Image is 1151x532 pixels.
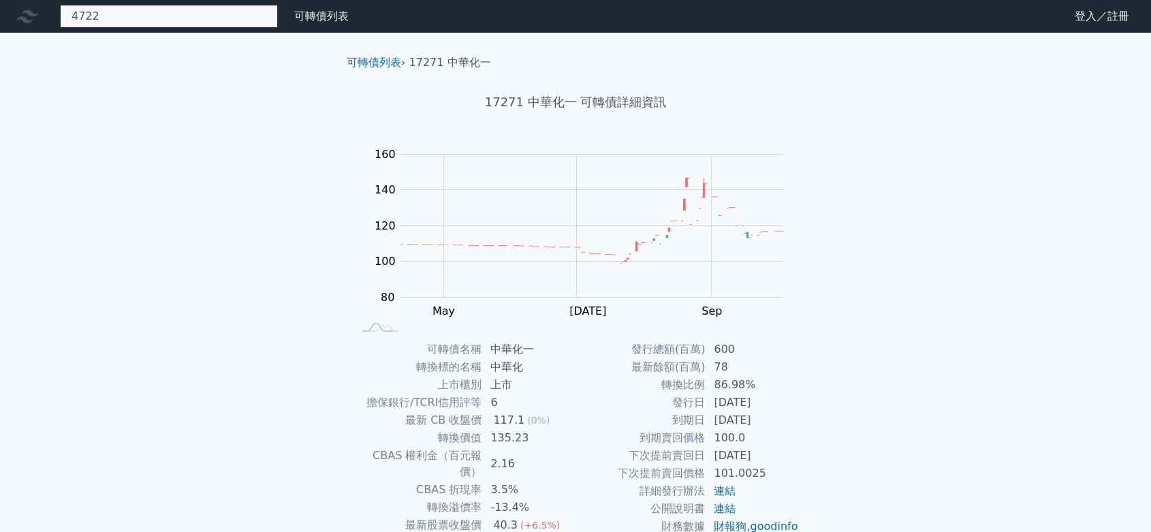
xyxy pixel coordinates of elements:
[482,481,575,499] td: 3.5%
[575,394,706,411] td: 發行日
[1064,5,1140,27] a: 登入／註冊
[336,93,815,112] h1: 17271 中華化一 可轉債詳細資訊
[352,341,482,358] td: 可轉債名稱
[701,304,722,317] tspan: Sep
[482,499,575,516] td: -13.4%
[706,411,799,429] td: [DATE]
[706,376,799,394] td: 86.98%
[482,341,575,358] td: 中華化一
[490,412,527,428] div: 117.1
[1083,467,1151,532] div: 聊天小工具
[1083,467,1151,532] iframe: Chat Widget
[409,54,491,71] li: 17271 中華化一
[367,148,803,345] g: Chart
[575,411,706,429] td: 到期日
[347,56,401,69] a: 可轉債列表
[352,429,482,447] td: 轉換價值
[575,376,706,394] td: 轉換比例
[706,429,799,447] td: 100.0
[714,484,736,497] a: 連結
[482,447,575,481] td: 2.16
[375,148,396,161] tspan: 160
[706,447,799,465] td: [DATE]
[575,465,706,482] td: 下次提前賣回價格
[706,394,799,411] td: [DATE]
[575,429,706,447] td: 到期賣回價格
[352,499,482,516] td: 轉換溢價率
[575,482,706,500] td: 詳細發行辦法
[575,447,706,465] td: 下次提前賣回日
[482,429,575,447] td: 135.23
[569,304,606,317] tspan: [DATE]
[352,481,482,499] td: CBAS 折現率
[432,304,455,317] tspan: May
[575,358,706,376] td: 最新餘額(百萬)
[482,358,575,376] td: 中華化
[375,255,396,268] tspan: 100
[352,358,482,376] td: 轉換標的名稱
[352,447,482,481] td: CBAS 權利金（百元報價）
[381,291,394,304] tspan: 80
[575,341,706,358] td: 發行總額(百萬)
[527,415,550,426] span: (0%)
[706,358,799,376] td: 78
[714,502,736,515] a: 連結
[294,10,349,22] a: 可轉債列表
[482,394,575,411] td: 6
[60,5,278,28] input: 搜尋可轉債 代號／名稱
[352,376,482,394] td: 上市櫃別
[375,219,396,232] tspan: 120
[706,465,799,482] td: 101.0025
[706,341,799,358] td: 600
[482,376,575,394] td: 上市
[375,183,396,196] tspan: 140
[520,520,560,531] span: (+6.5%)
[352,411,482,429] td: 最新 CB 收盤價
[575,500,706,518] td: 公開說明書
[347,54,405,71] li: ›
[352,394,482,411] td: 擔保銀行/TCRI信用評等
